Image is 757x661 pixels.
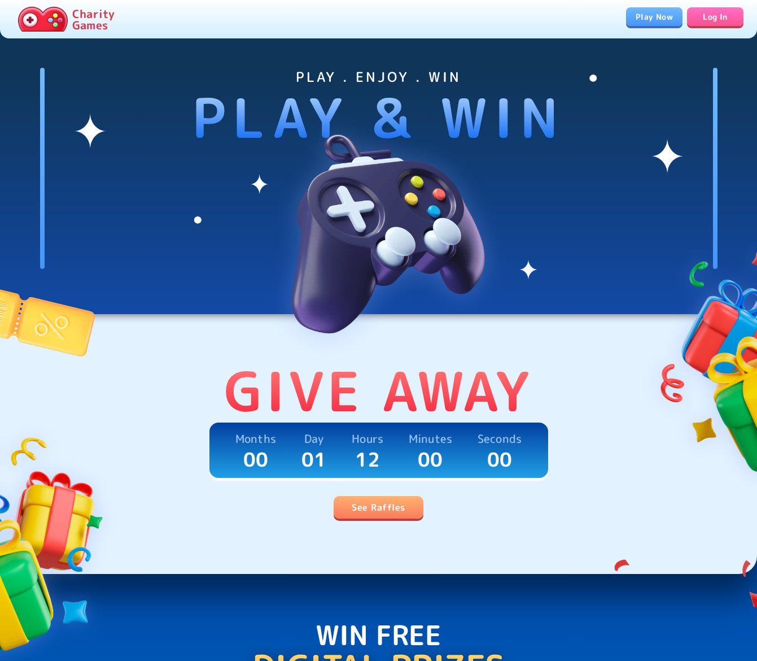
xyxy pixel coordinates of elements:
p: 12 [355,447,380,471]
a: Months00Day01Hours12Minutes00Seconds00 [209,423,548,478]
img: Charity.Games [18,7,68,32]
a: Charity Games [14,5,119,34]
a: Log In [687,7,743,26]
p: 00 [243,447,269,471]
img: gifts [638,224,757,495]
img: shines [74,68,684,287]
p: Minutes [409,429,452,447]
a: See Raffles [334,496,423,519]
p: 01 [301,447,327,471]
p: Give Away [224,359,533,423]
p: Seconds [478,429,522,447]
p: Day [304,429,323,447]
a: Play Now [626,7,682,26]
p: Charity Games [72,8,115,31]
p: 00 [418,447,443,471]
p: Win Free [252,619,505,651]
p: 00 [487,447,513,471]
img: hero-image [238,86,520,368]
p: Months [235,429,276,447]
p: Hours [352,429,383,447]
